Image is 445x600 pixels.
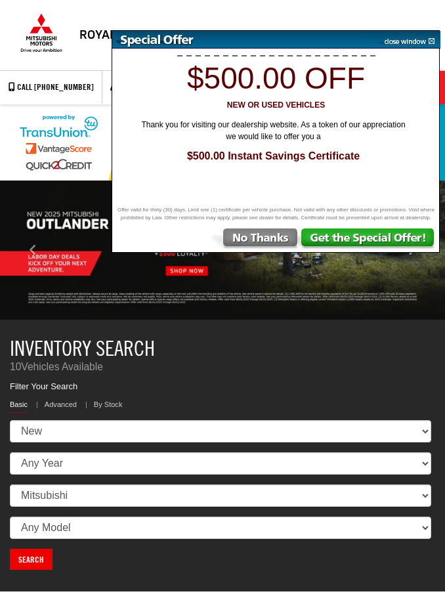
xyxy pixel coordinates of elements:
span: 10 [10,361,21,372]
a: By Stock [94,400,123,412]
span: Thank you for visiting our dealership website. As a token of our appreciation we would like to of... [133,119,415,142]
img: Get the Special Offer [300,228,439,252]
h4: Royal Mitsubishi [79,28,184,41]
img: close window [374,31,440,49]
font: Call [17,81,32,92]
select: Choose Year from the dropdown [10,452,431,475]
h3: New or Used Vehicles [119,101,433,110]
select: Choose Vehicle Condition from the dropdown [10,420,431,442]
p: Filter Your Search [10,381,435,393]
a: Search [10,549,53,570]
h1: $500.00 off [119,62,433,95]
select: Choose Make from the dropdown [10,484,431,507]
span: Offer valid for thirty (30) days. Limit one (1) certificate per vehicle purchase. Not valid with ... [116,206,437,222]
span: $500.00 Instant Savings Certificate [126,149,421,164]
img: Mitsubishi [18,13,64,53]
p: Vehicles Available [10,360,435,374]
select: Choose Model from the dropdown [10,517,431,539]
h3: Inventory Search [10,337,435,360]
a: Basic [10,400,28,413]
a: Directions [102,70,168,104]
span: [PHONE_NUMBER] [34,81,94,92]
img: Special Offer [112,31,375,49]
img: No Thanks, Continue to Website [209,228,300,252]
a: Advanced [45,400,77,412]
